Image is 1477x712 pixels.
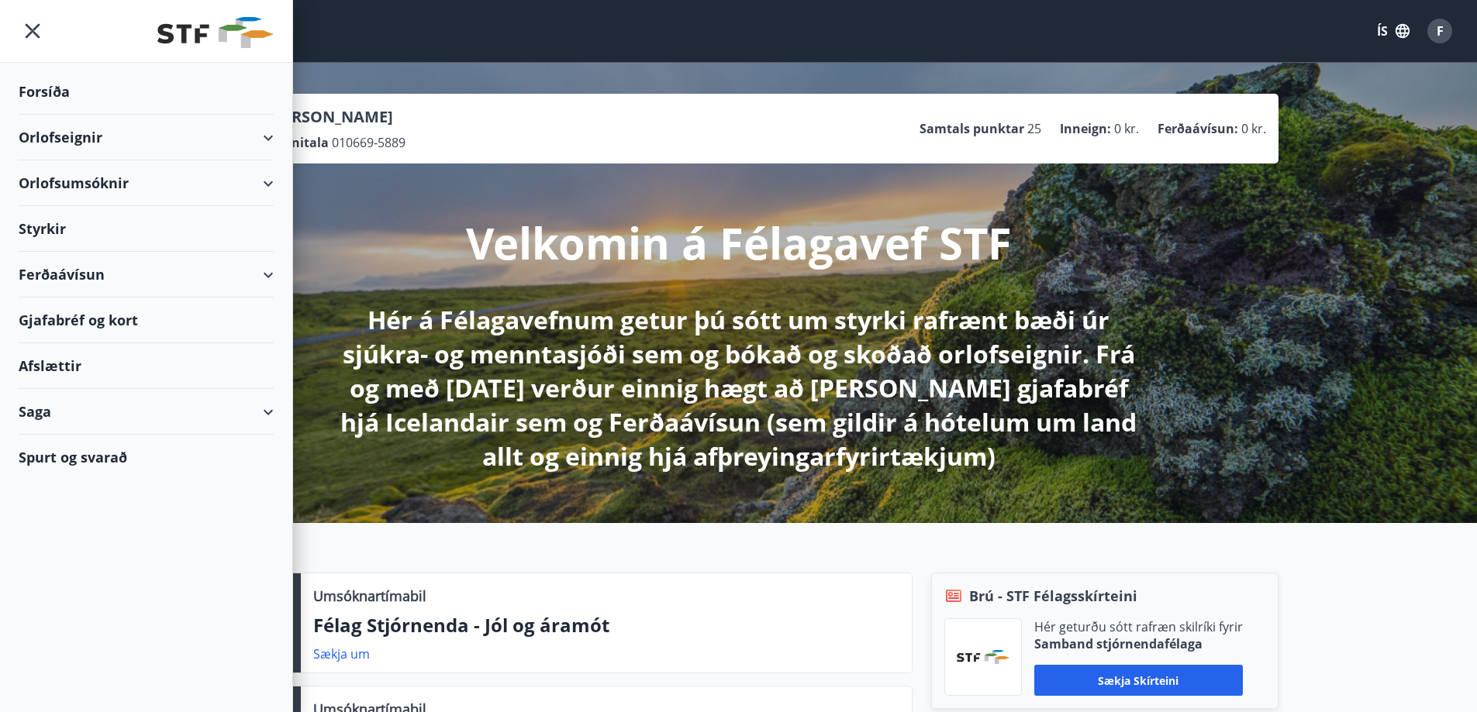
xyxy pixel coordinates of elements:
p: [PERSON_NAME] [267,106,405,128]
span: F [1437,22,1444,40]
button: menu [19,17,47,45]
div: Gjafabréf og kort [19,298,274,343]
button: ÍS [1368,17,1418,45]
p: Hér á Félagavefnum getur þú sótt um styrki rafrænt bæði úr sjúkra- og menntasjóði sem og bókað og... [330,303,1148,473]
div: Styrkir [19,206,274,252]
span: Brú - STF Félagsskírteini [969,586,1137,606]
p: Ferðaávísun : [1158,120,1238,137]
a: Sækja um [313,645,370,662]
img: union_logo [157,17,274,48]
p: Félag Stjórnenda - Jól og áramót [313,612,899,638]
div: Spurt og svarað [19,435,274,480]
span: 0 kr. [1241,120,1266,137]
p: Samtals punktar [920,120,1024,137]
div: Afslættir [19,343,274,389]
div: Ferðaávísun [19,252,274,298]
div: Forsíða [19,69,274,115]
span: 25 [1027,120,1041,137]
span: 010669-5889 [332,134,405,151]
div: Orlofsumsóknir [19,160,274,206]
span: 0 kr. [1114,120,1139,137]
p: Hér geturðu sótt rafræn skilríki fyrir [1034,618,1243,635]
button: Sækja skírteini [1034,665,1243,696]
img: vjCaq2fThgY3EUYqSgpjEiBg6WP39ov69hlhuPVN.png [957,650,1009,664]
div: Orlofseignir [19,115,274,160]
p: Umsóknartímabil [313,586,426,606]
p: Inneign : [1060,120,1111,137]
p: Velkomin á Félagavef STF [466,213,1012,272]
button: F [1421,12,1458,50]
p: Kennitala [267,134,329,151]
p: Samband stjórnendafélaga [1034,635,1243,652]
div: Saga [19,389,274,435]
